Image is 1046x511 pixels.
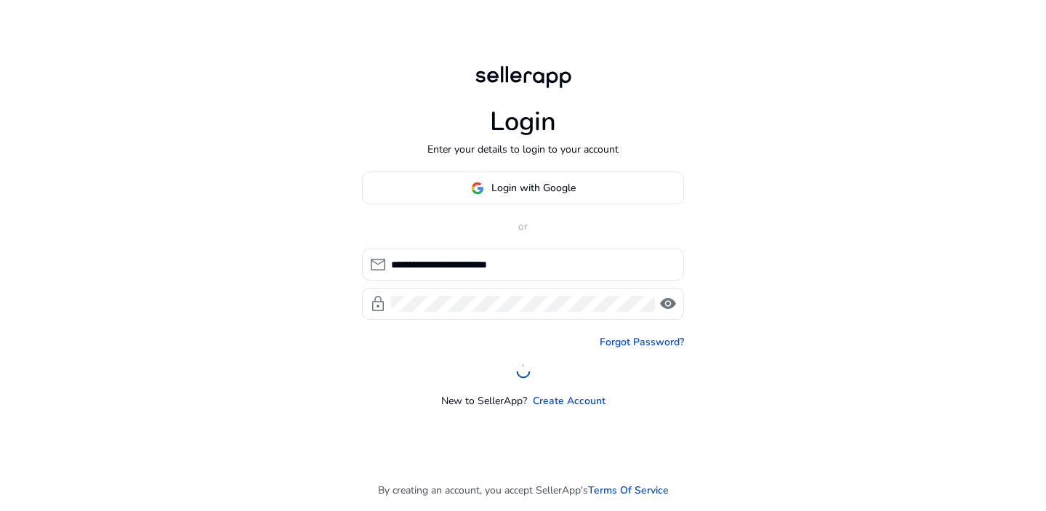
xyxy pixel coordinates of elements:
[362,219,684,234] p: or
[490,106,556,137] h1: Login
[471,182,484,195] img: google-logo.svg
[427,142,619,157] p: Enter your details to login to your account
[659,295,677,313] span: visibility
[362,172,684,204] button: Login with Google
[491,180,576,196] span: Login with Google
[441,393,527,409] p: New to SellerApp?
[533,393,606,409] a: Create Account
[588,483,669,498] a: Terms Of Service
[369,256,387,273] span: mail
[369,295,387,313] span: lock
[600,334,684,350] a: Forgot Password?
